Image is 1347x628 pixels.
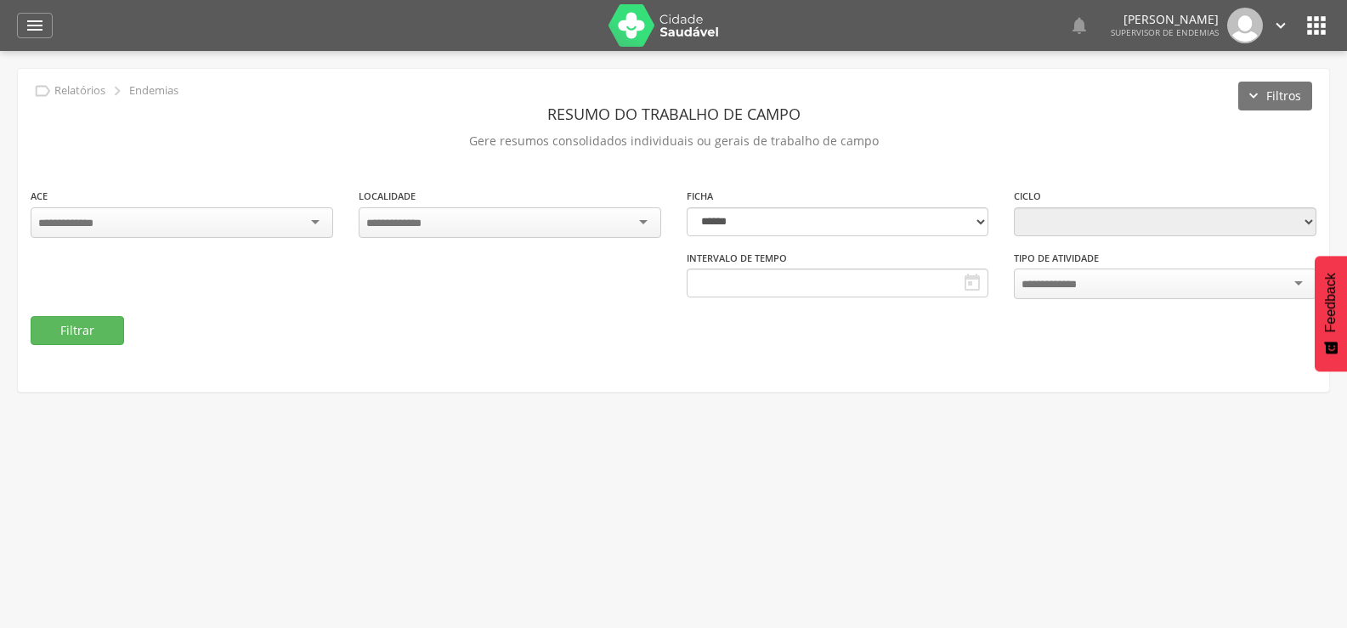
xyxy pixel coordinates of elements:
[1323,273,1339,332] span: Feedback
[1271,16,1290,35] i: 
[1014,190,1041,203] label: Ciclo
[17,13,53,38] a: 
[25,15,45,36] i: 
[1238,82,1312,110] button: Filtros
[31,316,124,345] button: Filtrar
[1069,15,1089,36] i: 
[359,190,416,203] label: Localidade
[687,190,713,203] label: Ficha
[1014,252,1099,265] label: Tipo de Atividade
[962,273,982,293] i: 
[33,82,52,100] i: 
[1315,256,1347,371] button: Feedback - Mostrar pesquisa
[54,84,105,98] p: Relatórios
[687,252,787,265] label: Intervalo de Tempo
[31,129,1316,153] p: Gere resumos consolidados individuais ou gerais de trabalho de campo
[108,82,127,100] i: 
[31,99,1316,129] header: Resumo do Trabalho de Campo
[1303,12,1330,39] i: 
[1271,8,1290,43] a: 
[1111,26,1219,38] span: Supervisor de Endemias
[1111,14,1219,25] p: [PERSON_NAME]
[31,190,48,203] label: ACE
[1069,8,1089,43] a: 
[129,84,178,98] p: Endemias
